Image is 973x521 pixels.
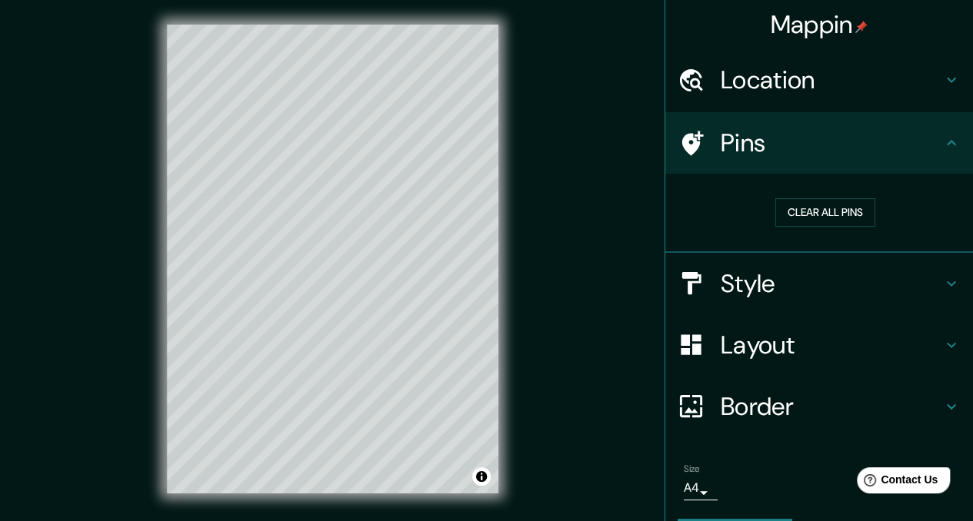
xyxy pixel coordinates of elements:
[472,467,491,486] button: Toggle attribution
[836,461,956,504] iframe: Help widget launcher
[721,65,942,95] h4: Location
[771,9,868,40] h4: Mappin
[775,198,875,227] button: Clear all pins
[684,462,700,475] label: Size
[721,330,942,360] h4: Layout
[721,391,942,422] h4: Border
[665,314,973,376] div: Layout
[665,376,973,437] div: Border
[665,253,973,314] div: Style
[665,49,973,111] div: Location
[721,128,942,158] h4: Pins
[684,476,718,500] div: A4
[855,21,868,33] img: pin-icon.png
[665,112,973,174] div: Pins
[721,268,942,299] h4: Style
